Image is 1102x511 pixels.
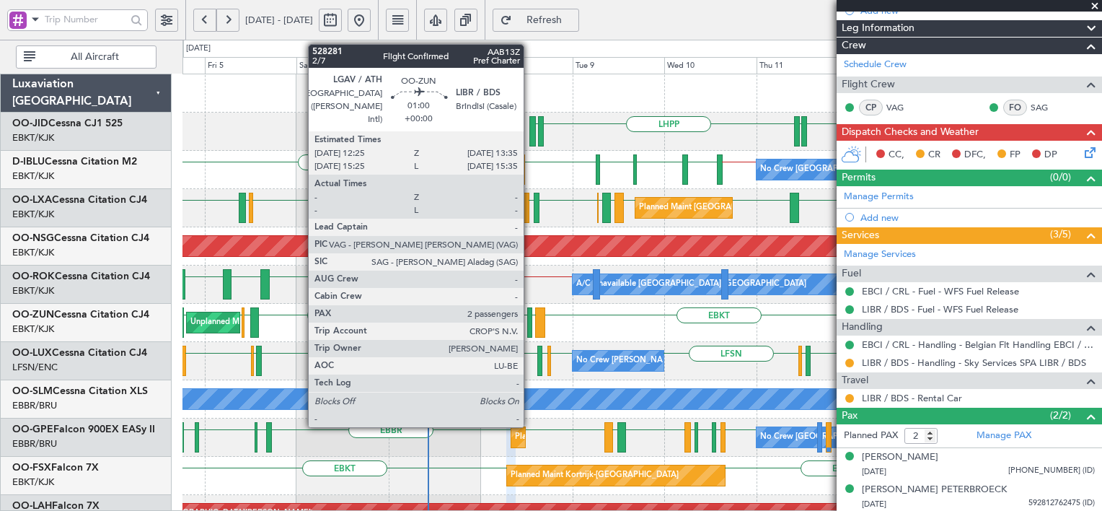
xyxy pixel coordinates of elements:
span: OO-ZUN [12,310,54,320]
div: [PERSON_NAME] [862,450,938,465]
div: Sun 7 [389,57,480,74]
div: No Crew [GEOGRAPHIC_DATA] ([GEOGRAPHIC_DATA] National) [760,159,1002,180]
a: LIBR / BDS - Handling - Sky Services SPA LIBR / BDS [862,357,1086,369]
div: Unplanned Maint [GEOGRAPHIC_DATA] ([GEOGRAPHIC_DATA]) [190,312,428,333]
a: EBCI / CRL - Handling - Belgian Flt Handling EBCI / CRL [862,339,1095,351]
div: Add new [860,211,1095,224]
span: OO-LXA [12,195,52,205]
span: OO-SLM [12,386,53,396]
span: (0/0) [1050,170,1071,185]
div: Planned Maint [GEOGRAPHIC_DATA] ([GEOGRAPHIC_DATA] National) [639,197,900,219]
a: EBKT/KJK [12,476,54,489]
a: VAG [886,101,919,114]
span: FP [1010,148,1021,162]
span: Refresh [515,15,574,25]
button: All Aircraft [16,45,157,69]
span: Crew [842,38,866,54]
a: Manage Permits [844,190,914,204]
div: [DATE] [186,43,211,55]
span: Fuel [842,266,861,282]
span: Pax [842,408,858,424]
a: OO-LAHFalcon 7X [12,501,100,511]
div: A/C Unavailable [GEOGRAPHIC_DATA]-[GEOGRAPHIC_DATA] [576,274,806,295]
a: Manage Services [844,248,916,262]
span: OO-GPE [12,424,53,434]
div: Wed 10 [664,57,756,74]
a: Schedule Crew [844,58,907,72]
a: D-IBLUCessna Citation M2 [12,157,137,167]
div: Fri 5 [205,57,296,74]
a: EBKT/KJK [12,284,54,297]
a: EBKT/KJK [12,131,54,144]
span: OO-FSX [12,463,51,473]
span: 592812762475 (ID) [1028,497,1095,510]
div: Sat 6 [296,57,388,74]
span: (2/2) [1050,408,1071,423]
span: [DATE] - [DATE] [245,14,313,27]
span: Travel [842,372,868,389]
a: OO-ROKCessna Citation CJ4 [12,271,150,281]
div: Planned Maint [GEOGRAPHIC_DATA] ([GEOGRAPHIC_DATA] National) [515,427,776,448]
a: EBKT/KJK [12,170,54,183]
a: EBBR/BRU [12,437,57,450]
span: Dispatch Checks and Weather [842,124,979,141]
a: OO-ZUNCessna Citation CJ4 [12,310,149,320]
span: OO-NSG [12,233,54,243]
a: EBKT/KJK [12,323,54,336]
div: [PERSON_NAME] PETERBROECK [862,483,1007,497]
button: Refresh [493,9,579,32]
span: [DATE] [862,499,886,510]
span: OO-LAH [12,501,52,511]
span: Leg Information [842,20,914,37]
div: Tue 9 [573,57,664,74]
a: EBKT/KJK [12,208,54,221]
span: OO-LUX [12,348,52,358]
a: OO-LUXCessna Citation CJ4 [12,348,147,358]
span: Flight Crew [842,77,895,93]
a: SAG [1031,101,1063,114]
a: EBBR/BRU [12,399,57,412]
div: Planned Maint Kortrijk-[GEOGRAPHIC_DATA] [511,465,679,486]
a: Manage PAX [977,429,1031,443]
div: FO [1003,100,1027,115]
label: Planned PAX [844,429,898,443]
span: Handling [842,319,883,336]
span: CC, [889,148,904,162]
a: OO-LXACessna Citation CJ4 [12,195,147,205]
span: All Aircraft [38,52,151,62]
a: OO-SLMCessna Citation XLS [12,386,148,396]
a: LIBR / BDS - Rental Car [862,392,962,404]
div: Mon 8 [480,57,572,74]
a: OO-JIDCessna CJ1 525 [12,118,123,128]
div: No Crew [PERSON_NAME] ([PERSON_NAME]) [576,350,749,372]
a: LFSN/ENC [12,361,58,374]
span: DP [1044,148,1057,162]
a: OO-GPEFalcon 900EX EASy II [12,424,155,434]
span: Permits [842,170,876,186]
span: [PHONE_NUMBER] (ID) [1008,465,1095,477]
span: (3/5) [1050,227,1071,242]
span: Services [842,227,879,244]
div: No Crew [GEOGRAPHIC_DATA] ([GEOGRAPHIC_DATA] National) [760,427,1002,448]
span: OO-JID [12,118,48,128]
span: DFC, [964,148,986,162]
a: EBKT/KJK [12,246,54,259]
input: Trip Number [45,9,126,30]
span: OO-ROK [12,271,55,281]
span: D-IBLU [12,157,45,167]
span: [DATE] [862,466,886,477]
a: OO-NSGCessna Citation CJ4 [12,233,149,243]
span: CR [928,148,940,162]
a: LIBR / BDS - Fuel - WFS Fuel Release [862,303,1018,315]
a: OO-FSXFalcon 7X [12,463,99,473]
a: EBCI / CRL - Fuel - WFS Fuel Release [862,285,1019,297]
div: Thu 11 [757,57,848,74]
div: CP [859,100,883,115]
